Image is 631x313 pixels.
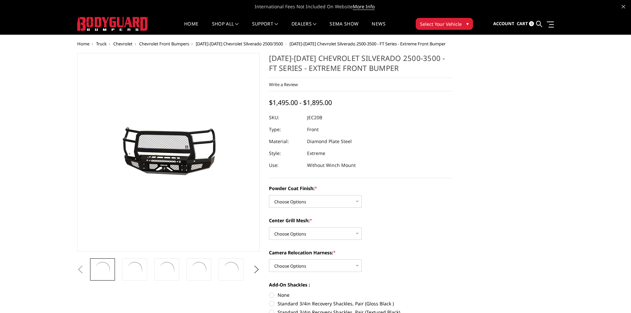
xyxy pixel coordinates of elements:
dt: SKU: [269,112,302,124]
dd: JEC20B [307,112,322,124]
dt: Style: [269,147,302,159]
dd: Extreme [307,147,325,159]
a: 2020-2023 Chevrolet Silverado 2500-3500 - FT Series - Extreme Front Bumper [77,53,260,252]
button: Previous [76,265,85,275]
img: 2020-2023 Chevrolet Silverado 2500-3500 - FT Series - Extreme Front Bumper [126,260,144,279]
span: [DATE]-[DATE] Chevrolet Silverado 2500-3500 - FT Series - Extreme Front Bumper [289,41,446,47]
dt: Material: [269,135,302,147]
img: 2020-2023 Chevrolet Silverado 2500-3500 - FT Series - Extreme Front Bumper [85,115,251,189]
img: 2020-2023 Chevrolet Silverado 2500-3500 - FT Series - Extreme Front Bumper [93,260,112,279]
button: Next [251,265,261,275]
span: Account [493,21,514,26]
label: Camera Relocation Harness: [269,249,452,256]
a: Home [184,22,198,34]
a: Account [493,15,514,33]
dd: Front [307,124,319,135]
dt: Type: [269,124,302,135]
a: News [372,22,385,34]
a: [DATE]-[DATE] Chevrolet Silverado 2500/3500 [196,41,283,47]
label: None [269,291,452,298]
a: SEMA Show [330,22,358,34]
img: BODYGUARD BUMPERS [77,17,148,31]
a: Truck [96,41,107,47]
a: Chevrolet Front Bumpers [139,41,189,47]
button: Select Your Vehicle [416,18,473,30]
span: 0 [529,21,534,26]
span: ▾ [466,20,469,27]
a: shop all [212,22,239,34]
dd: Diamond Plate Steel [307,135,352,147]
label: Powder Coat Finish: [269,185,452,192]
dt: Use: [269,159,302,171]
span: $1,495.00 - $1,895.00 [269,98,332,107]
label: Center Grill Mesh: [269,217,452,224]
img: 2020-2023 Chevrolet Silverado 2500-3500 - FT Series - Extreme Front Bumper [158,260,176,279]
span: Cart [517,21,528,26]
a: Support [252,22,278,34]
h1: [DATE]-[DATE] Chevrolet Silverado 2500-3500 - FT Series - Extreme Front Bumper [269,53,452,78]
a: Cart 0 [517,15,534,33]
span: Select Your Vehicle [420,21,462,27]
label: Standard 3/4in Recovery Shackles, Pair (Gloss Black ) [269,300,452,307]
a: Dealers [291,22,317,34]
a: Home [77,41,89,47]
a: More Info [353,3,375,10]
a: Write a Review [269,81,298,87]
label: Add-On Shackles : [269,281,452,288]
img: 2020-2023 Chevrolet Silverado 2500-3500 - FT Series - Extreme Front Bumper [222,260,240,279]
dd: Without Winch Mount [307,159,356,171]
a: Chevrolet [113,41,132,47]
img: 2020-2023 Chevrolet Silverado 2500-3500 - FT Series - Extreme Front Bumper [190,260,208,279]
